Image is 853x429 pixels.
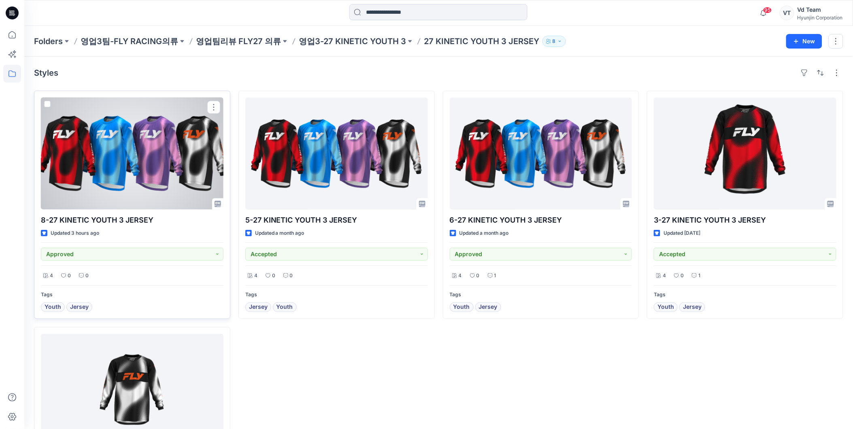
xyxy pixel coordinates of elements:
p: 4 [254,272,257,280]
p: 4 [50,272,53,280]
a: 영업3-27 KINETIC YOUTH 3 [299,36,406,47]
span: Youth [45,302,61,312]
p: 0 [68,272,71,280]
p: Updated 3 hours ago [51,229,99,238]
a: 3-27 KINETIC YOUTH 3 JERSEY [654,98,836,210]
p: 5-27 KINETIC YOUTH 3 JERSEY [245,214,428,226]
p: Tags [41,291,223,299]
span: Youth [277,302,293,312]
span: Jersey [70,302,89,312]
span: Jersey [683,302,702,312]
p: Updated a month ago [459,229,509,238]
p: Tags [654,291,836,299]
a: 5-27 KINETIC YOUTH 3 JERSEY [245,98,428,210]
div: Hyunjin Corporation [798,15,843,21]
p: 0 [272,272,275,280]
p: 0 [476,272,480,280]
a: 영업팀리뷰 FLY27 의류 [196,36,281,47]
button: New [786,34,822,49]
p: 1 [698,272,700,280]
h4: Styles [34,68,58,78]
p: 4 [663,272,666,280]
span: Youth [657,302,674,312]
span: Jersey [479,302,498,312]
span: Youth [453,302,470,312]
span: 95 [763,7,772,13]
p: 8 [553,37,556,46]
p: 1 [494,272,496,280]
p: 3-27 KINETIC YOUTH 3 JERSEY [654,214,836,226]
p: 27 KINETIC YOUTH 3 JERSEY [424,36,539,47]
a: 6-27 KINETIC YOUTH 3 JERSEY [450,98,632,210]
p: 0 [290,272,293,280]
a: 영업3팀-FLY RACING의류 [81,36,178,47]
p: 0 [681,272,684,280]
p: Tags [450,291,632,299]
div: VT [780,6,794,20]
p: 6-27 KINETIC YOUTH 3 JERSEY [450,214,632,226]
div: Vd Team [798,5,843,15]
p: Updated [DATE] [664,229,700,238]
p: Tags [245,291,428,299]
p: Updated a month ago [255,229,304,238]
span: Jersey [249,302,268,312]
p: 8-27 KINETIC YOUTH 3 JERSEY [41,214,223,226]
a: 8-27 KINETIC YOUTH 3 JERSEY [41,98,223,210]
p: 4 [459,272,462,280]
button: 8 [542,36,566,47]
p: 0 [85,272,89,280]
a: Folders [34,36,63,47]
